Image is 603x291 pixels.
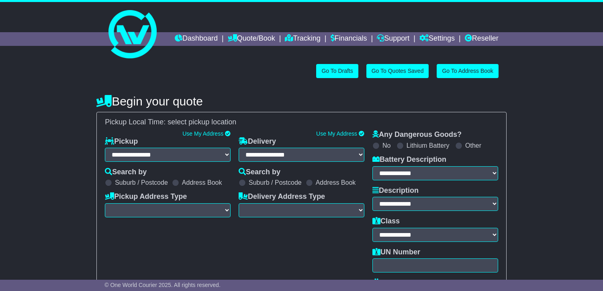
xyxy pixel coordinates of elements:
span: select pickup location [168,118,236,126]
a: Tracking [285,32,320,46]
label: Search by [239,168,280,177]
label: Address Book [316,179,356,186]
label: Pickup [105,137,138,146]
label: Suburb / Postcode [115,179,168,186]
a: Reseller [465,32,499,46]
label: Address Book [182,179,222,186]
label: Delivery Address Type [239,192,325,201]
label: Pickup Address Type [105,192,187,201]
label: Battery Description [372,155,446,164]
a: Use My Address [316,130,357,137]
a: Go To Address Book [437,64,498,78]
span: © One World Courier 2025. All rights reserved. [104,282,221,288]
h4: Begin your quote [96,95,507,108]
a: Use My Address [182,130,223,137]
label: Other [465,142,481,149]
a: Go To Drafts [316,64,358,78]
label: Delivery [239,137,276,146]
a: Financials [331,32,367,46]
label: No [382,142,390,149]
label: Packaging Group [372,279,440,287]
div: Pickup Local Time: [101,118,502,127]
a: Dashboard [175,32,218,46]
a: Support [377,32,409,46]
label: Lithium Battery [407,142,450,149]
label: Any Dangerous Goods? [372,130,462,139]
label: UN Number [372,248,420,257]
label: Description [372,186,419,195]
label: Search by [105,168,147,177]
label: Class [372,217,400,226]
a: Quote/Book [228,32,275,46]
a: Go To Quotes Saved [366,64,429,78]
label: Suburb / Postcode [249,179,302,186]
a: Settings [419,32,455,46]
